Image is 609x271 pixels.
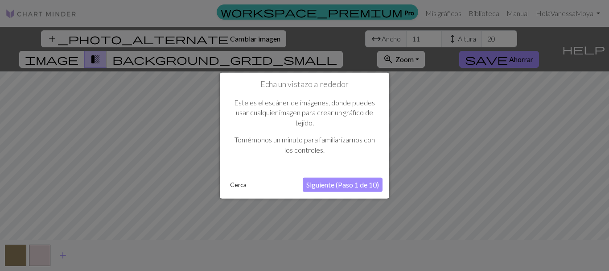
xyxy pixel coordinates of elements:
[226,178,250,192] button: Cerca
[306,180,379,189] font: Siguiente (Paso 1 de 10)
[220,72,389,199] div: Echa un vistazo alrededor
[226,79,383,89] h1: Echa un vistazo alrededor
[303,178,383,192] button: Siguiente (Paso 1 de 10)
[230,181,247,188] font: Cerca
[234,98,375,127] font: Este es el escáner de imágenes, donde puedes usar cualquier imagen para crear un gráfico de tejido.
[260,79,349,88] font: Echa un vistazo alrededor
[235,135,375,154] font: Tomémonos un minuto para familiarizarnos con los controles.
